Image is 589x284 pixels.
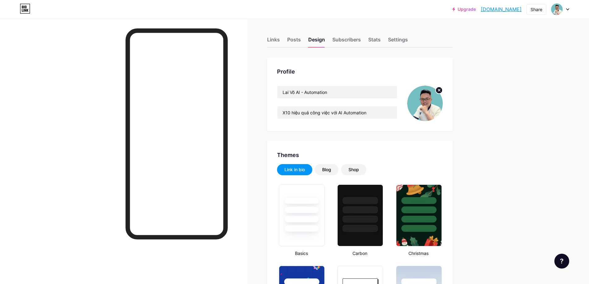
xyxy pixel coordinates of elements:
div: Carbon [335,250,384,256]
input: Name [277,86,397,98]
div: Links [267,36,280,47]
div: Basics [277,250,326,256]
div: Christmas [394,250,443,256]
img: Võ Đỗ Hà Lai [551,3,563,15]
img: Võ Đỗ Hà Lai [407,86,443,121]
div: Share [531,6,542,13]
div: Profile [277,67,443,76]
div: Blog [322,167,331,173]
div: Subscribers [332,36,361,47]
input: Bio [277,106,397,119]
div: Design [308,36,325,47]
div: Settings [388,36,408,47]
div: Themes [277,151,443,159]
div: Posts [287,36,301,47]
div: Link in bio [284,167,305,173]
div: Stats [368,36,381,47]
div: Shop [348,167,359,173]
a: Upgrade [452,7,476,12]
a: [DOMAIN_NAME] [481,6,522,13]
